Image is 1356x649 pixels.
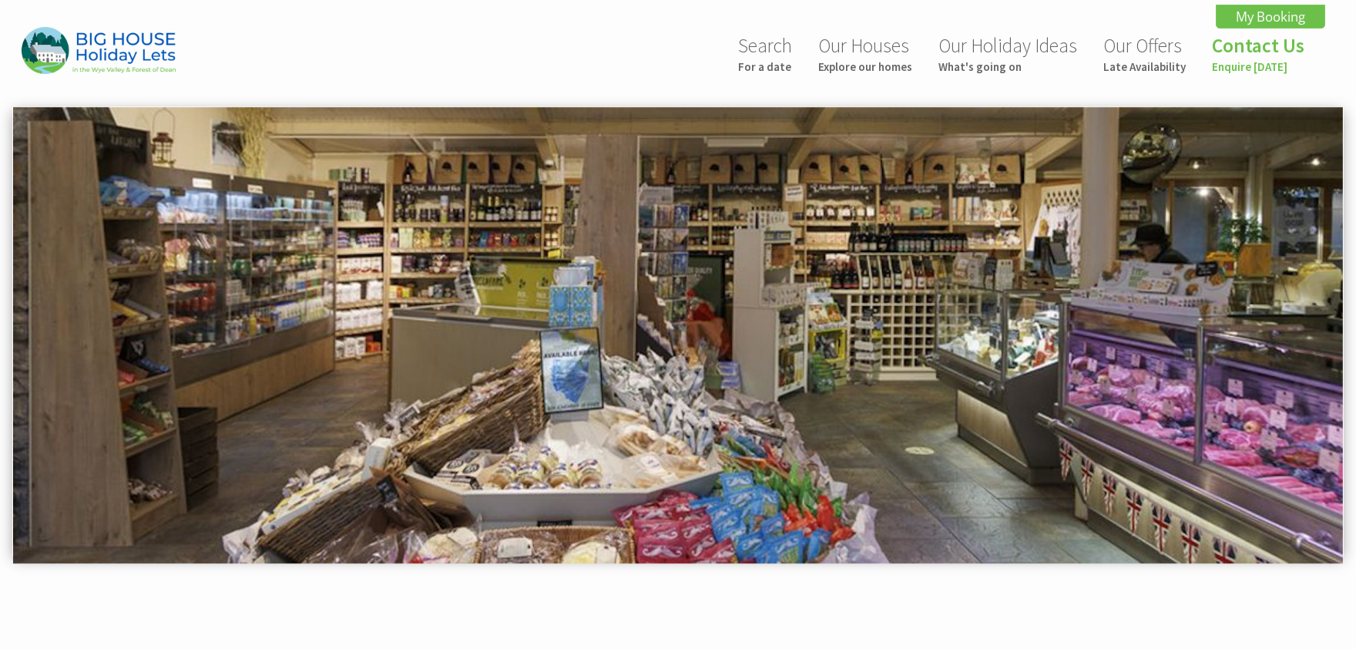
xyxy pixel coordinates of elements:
small: Late Availability [1103,59,1186,74]
small: Enquire [DATE] [1212,59,1304,74]
a: Our Holiday IdeasWhat's going on [938,33,1077,74]
a: My Booking [1216,5,1325,29]
a: Our HousesExplore our homes [818,33,912,74]
a: Contact UsEnquire [DATE] [1212,33,1304,74]
a: SearchFor a date [738,33,792,74]
a: Our OffersLate Availability [1103,33,1186,74]
small: What's going on [938,59,1077,74]
img: Big House Holiday Lets [22,27,176,74]
small: Explore our homes [818,59,912,74]
small: For a date [738,59,792,74]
